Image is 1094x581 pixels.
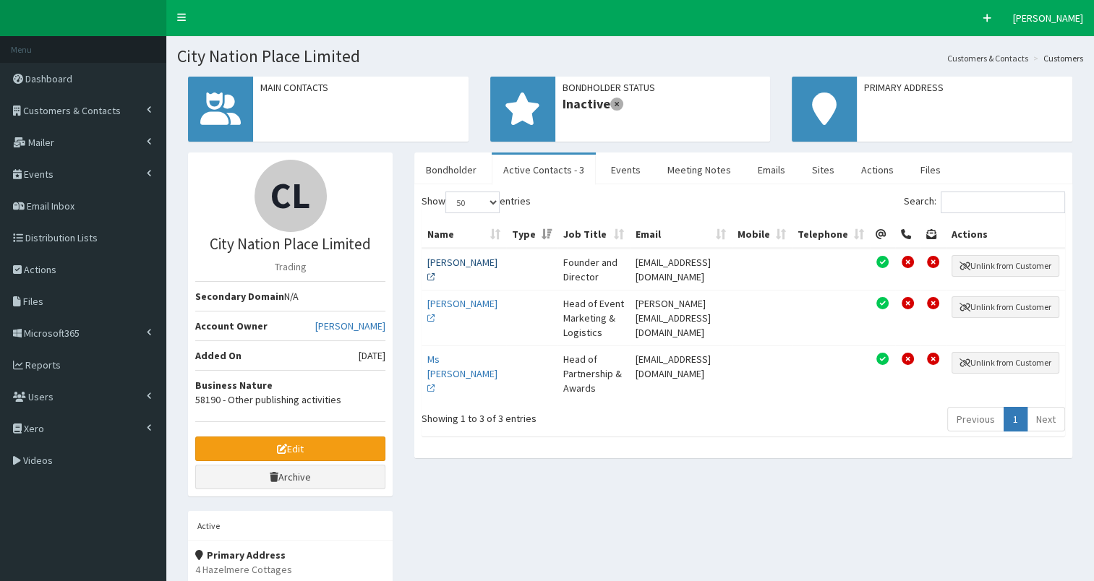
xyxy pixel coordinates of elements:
[1030,52,1083,64] li: Customers
[563,95,764,113] span: Inactive
[24,327,80,340] span: Microsoft365
[800,155,846,185] a: Sites
[904,191,1065,213] label: Search:
[952,352,1059,374] button: Unlink from Customer
[792,221,870,249] th: Telephone: activate to sort column ascending
[422,191,531,213] label: Show entries
[850,155,905,185] a: Actions
[177,47,1083,66] h1: City Nation Place Limited
[195,562,385,577] p: 4 Hazelmere Cottages
[656,155,743,185] a: Meeting Notes
[947,407,1004,431] a: Previous
[427,297,497,324] a: [PERSON_NAME]
[947,52,1028,64] a: Customers & Contacts
[870,221,895,249] th: Email Permission
[732,221,792,249] th: Mobile: activate to sort column ascending
[920,221,946,249] th: Post Permission
[952,255,1059,277] button: Unlink from Customer
[23,295,43,308] span: Files
[557,221,631,249] th: Job Title: activate to sort column ascending
[563,80,764,95] span: Bondholder Status
[557,290,631,345] td: Head of Event Marketing & Logistics
[195,349,242,362] b: Added On
[24,263,56,276] span: Actions
[864,80,1065,95] span: Primary Address
[24,168,54,181] span: Events
[195,548,286,561] strong: Primary Address
[1013,12,1083,25] span: [PERSON_NAME]
[24,422,44,435] span: Xero
[195,392,385,407] p: 58190 - Other publishing activities
[25,231,98,244] span: Distribution Lists
[909,155,952,185] a: Files
[195,319,268,332] b: Account Owner
[557,249,631,290] td: Founder and Director
[195,436,385,461] a: Edit
[445,191,500,213] select: Showentries
[506,221,557,249] th: Type: activate to sort column ascending
[557,345,631,401] td: Head of Partnership & Awards
[195,465,385,489] a: Archive
[28,390,54,403] span: Users
[414,155,488,185] a: Bondholder
[427,353,497,395] a: Ms [PERSON_NAME]
[630,221,732,249] th: Email: activate to sort column ascending
[28,136,54,149] span: Mailer
[941,191,1065,213] input: Search:
[630,249,732,290] td: [EMAIL_ADDRESS][DOMAIN_NAME]
[195,379,273,392] b: Business Nature
[23,454,53,467] span: Videos
[197,520,220,531] small: Active
[746,155,797,185] a: Emails
[195,259,385,274] p: Trading
[23,104,121,117] span: Customers & Contacts
[630,290,732,345] td: [PERSON_NAME][EMAIL_ADDRESS][DOMAIN_NAME]
[195,281,385,311] li: N/A
[422,221,505,249] th: Name: activate to sort column ascending
[1027,407,1065,431] a: Next
[1004,407,1027,431] a: 1
[195,290,284,303] b: Secondary Domain
[359,348,385,363] span: [DATE]
[25,72,72,85] span: Dashboard
[27,199,74,212] span: Email Inbox
[25,358,61,371] span: Reports
[630,345,732,401] td: [EMAIL_ADDRESS][DOMAIN_NAME]
[422,405,679,426] div: Showing 1 to 3 of 3 entries
[946,221,1065,249] th: Actions
[895,221,920,249] th: Telephone Permission
[952,296,1059,318] button: Unlink from Customer
[315,319,385,333] a: [PERSON_NAME]
[427,256,497,283] a: [PERSON_NAME]
[270,173,310,218] span: CL
[195,236,385,252] h3: City Nation Place Limited
[260,80,461,95] span: Main Contacts
[492,155,596,185] a: Active Contacts - 3
[599,155,652,185] a: Events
